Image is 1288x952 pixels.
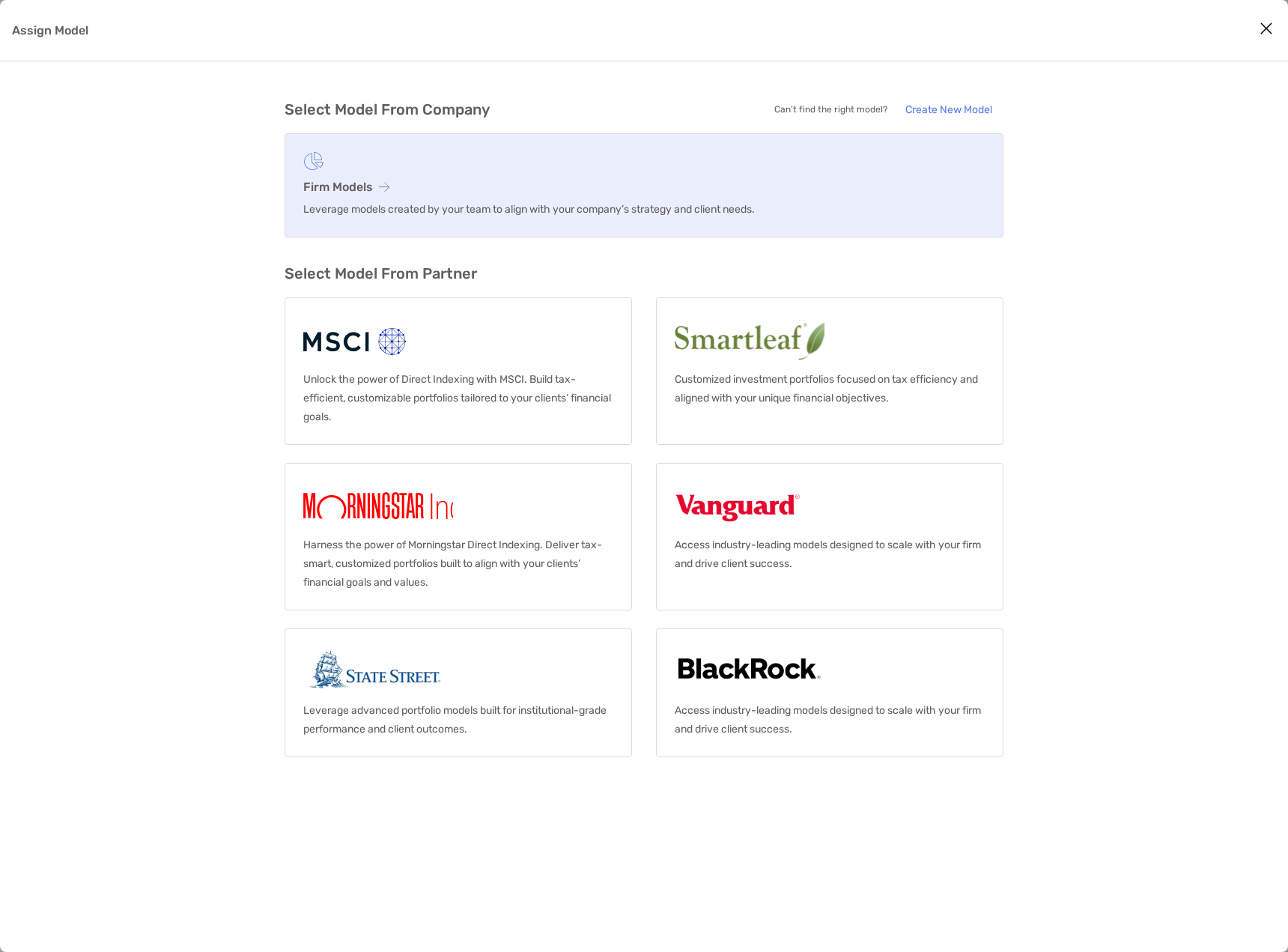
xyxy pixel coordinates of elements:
[12,21,88,40] p: Assign Model
[656,463,1003,610] a: VanguardAccess industry-leading models designed to scale with your firm and drive client success.
[675,370,985,407] p: Customized investment portfolios focused on tax efficiency and aligned with your unique financial...
[285,463,632,610] a: MorningstarHarness the power of Morningstar Direct Indexing. Deliver tax-smart, customized portfo...
[675,482,801,530] img: Vanguard
[774,100,887,119] p: Can’t find the right model?
[285,628,632,757] a: State streetLeverage advanced portfolio models built for institutional-grade performance and clie...
[303,536,613,592] p: Harness the power of Morningstar Direct Indexing. Deliver tax-smart, customized portfolios built ...
[303,316,409,364] img: MSCI
[303,701,613,739] p: Leverage advanced portfolio models built for institutional-grade performance and client outcomes.
[1255,18,1278,40] button: Close modal
[656,628,1003,757] a: BlackrockAccess industry-leading models designed to scale with your firm and drive client success.
[675,701,985,739] p: Access industry-leading models designed to scale with your firm and drive client success.
[303,647,447,695] img: State street
[285,100,490,118] h3: Select Model From Company
[893,97,1003,121] a: Create New Model
[656,297,1003,445] a: SmartleafCustomized investment portfolios focused on tax efficiency and aligned with your unique ...
[303,482,513,530] img: Morningstar
[303,200,985,219] p: Leverage models created by your team to align with your company’s strategy and client needs.
[285,264,1003,282] h3: Select Model From Partner
[285,297,632,445] a: MSCIUnlock the power of Direct Indexing with MSCI. Build tax-efficient, customizable portfolios t...
[285,133,1003,237] a: Firm ModelsLeverage models created by your team to align with your company’s strategy and client ...
[675,647,824,695] img: Blackrock
[303,370,613,426] p: Unlock the power of Direct Indexing with MSCI. Build tax-efficient, customizable portfolios tailo...
[675,316,950,364] img: Smartleaf
[303,180,985,194] h3: Firm Models
[675,536,985,573] p: Access industry-leading models designed to scale with your firm and drive client success.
